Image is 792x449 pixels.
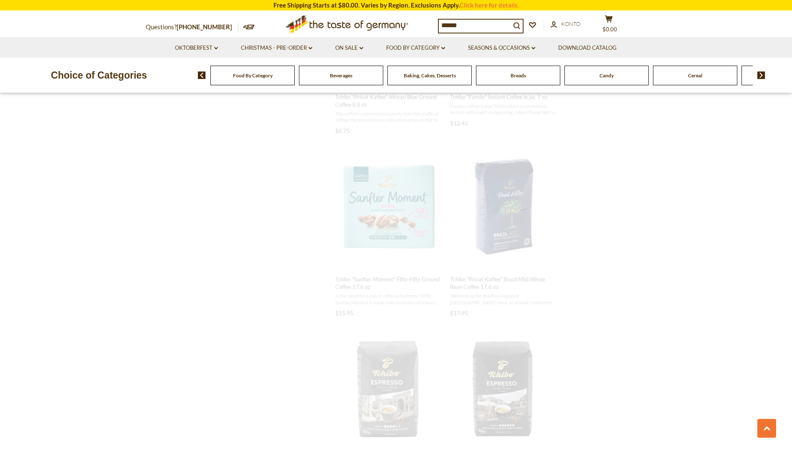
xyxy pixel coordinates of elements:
a: Download Catalog [558,43,617,53]
a: Beverages [330,72,352,79]
img: previous arrow [198,71,206,79]
span: Konto [561,20,580,27]
a: On Sale [335,43,363,53]
a: [PHONE_NUMBER] [177,23,232,31]
p: Questions? [146,22,238,33]
a: Cereal [688,72,702,79]
a: Click here for details. [460,1,519,9]
a: Konto [551,20,580,29]
a: Food By Category [386,43,445,53]
a: Oktoberfest [175,43,218,53]
a: Breads [511,72,526,79]
img: next arrow [757,71,765,79]
a: Food By Category [233,72,273,79]
a: Christmas - PRE-ORDER [241,43,312,53]
span: $0.00 [602,26,617,33]
button: $0.00 [597,15,622,36]
a: Candy [600,72,614,79]
a: Seasons & Occasions [468,43,535,53]
a: Baking, Cakes, Desserts [404,72,456,79]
